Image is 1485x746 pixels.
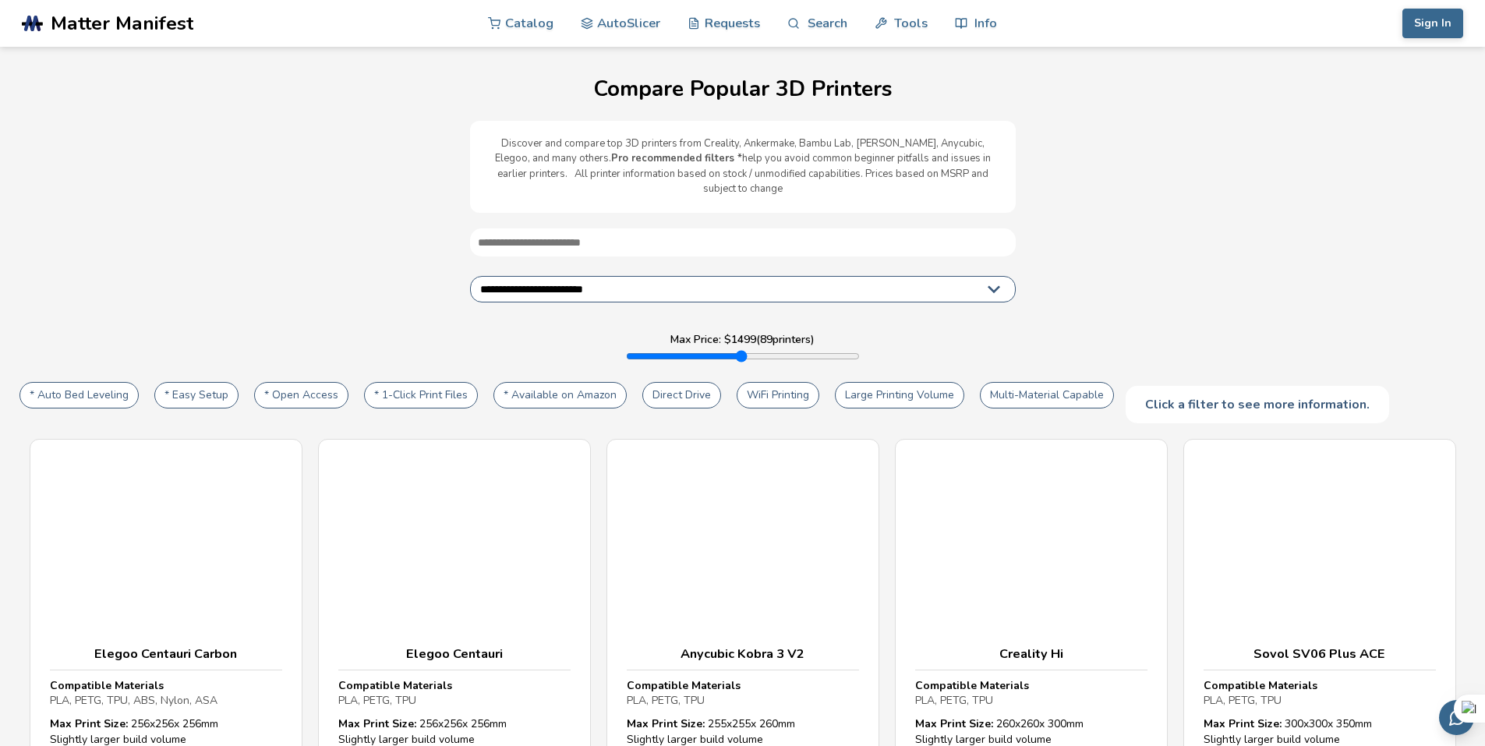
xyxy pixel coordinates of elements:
[1204,693,1282,708] span: PLA, PETG, TPU
[50,693,217,708] span: PLA, PETG, TPU, ABS, Nylon, ASA
[627,646,859,662] h3: Anycubic Kobra 3 V2
[338,678,452,693] strong: Compatible Materials
[51,12,193,34] span: Matter Manifest
[486,136,1000,197] p: Discover and compare top 3D printers from Creality, Ankermake, Bambu Lab, [PERSON_NAME], Anycubic...
[338,716,416,731] strong: Max Print Size:
[493,382,627,408] button: * Available on Amazon
[627,716,705,731] strong: Max Print Size:
[50,678,164,693] strong: Compatible Materials
[670,334,815,346] label: Max Price: $ 1499 ( 89 printers)
[154,382,239,408] button: * Easy Setup
[642,382,721,408] button: Direct Drive
[915,693,993,708] span: PLA, PETG, TPU
[1204,678,1317,693] strong: Compatible Materials
[1204,646,1436,662] h3: Sovol SV06 Plus ACE
[1204,716,1282,731] strong: Max Print Size:
[338,693,416,708] span: PLA, PETG, TPU
[915,646,1147,662] h3: Creality Hi
[19,382,139,408] button: * Auto Bed Leveling
[915,678,1029,693] strong: Compatible Materials
[16,77,1469,101] h1: Compare Popular 3D Printers
[338,646,571,662] h3: Elegoo Centauri
[915,716,993,731] strong: Max Print Size:
[50,716,128,731] strong: Max Print Size:
[611,151,742,165] b: Pro recommended filters *
[1126,386,1389,423] div: Click a filter to see more information.
[1439,700,1474,735] button: Send feedback via email
[835,382,964,408] button: Large Printing Volume
[1402,9,1463,38] button: Sign In
[737,382,819,408] button: WiFi Printing
[980,382,1114,408] button: Multi-Material Capable
[254,382,348,408] button: * Open Access
[627,678,741,693] strong: Compatible Materials
[364,382,478,408] button: * 1-Click Print Files
[50,646,282,662] h3: Elegoo Centauri Carbon
[627,693,705,708] span: PLA, PETG, TPU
